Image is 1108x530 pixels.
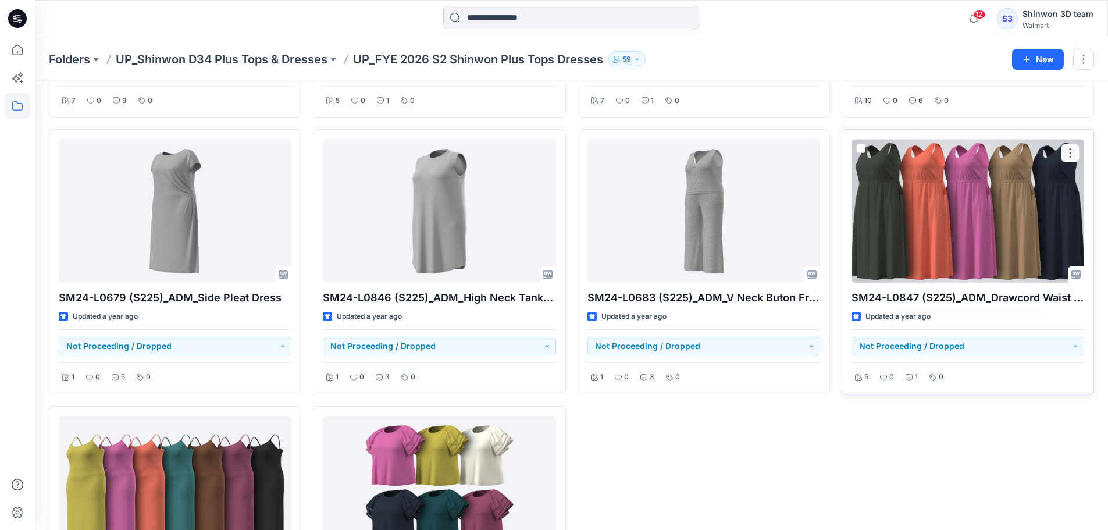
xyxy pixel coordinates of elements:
p: 0 [97,95,101,107]
p: 0 [148,95,152,107]
div: S3 [997,8,1018,29]
span: 12 [973,10,986,19]
a: SM24-L0679 (S225)_ADM_Side Pleat Dress [59,139,291,283]
p: 1 [915,371,918,383]
p: Updated a year ago [337,311,402,323]
p: 0 [411,371,415,383]
p: 6 [918,95,923,107]
p: 9 [122,95,127,107]
p: Updated a year ago [601,311,667,323]
div: Walmart [1023,21,1093,30]
p: SM24-L0847 (S225)_ADM_Drawcord Waist Dress [852,290,1084,306]
p: 10 [864,95,872,107]
p: 0 [95,371,100,383]
p: 0 [146,371,151,383]
p: Updated a year ago [73,311,138,323]
p: 0 [624,371,629,383]
p: SM24-L0846 (S225)_ADM_High Neck Tank Dress [323,290,555,306]
p: 0 [944,95,949,107]
p: 3 [385,371,390,383]
a: SM24-L0847 (S225)_ADM_Drawcord Waist Dress [852,139,1084,283]
p: 3 [650,371,654,383]
p: 0 [625,95,630,107]
a: SM24-L0683 (S225)_ADM_V Neck Buton Front Top [587,139,820,283]
p: 1 [72,371,74,383]
a: UP_Shinwon D34 Plus Tops & Dresses [116,51,327,67]
p: 0 [939,371,943,383]
p: 0 [675,371,680,383]
p: 1 [336,371,339,383]
p: SM24-L0679 (S225)_ADM_Side Pleat Dress [59,290,291,306]
p: 1 [386,95,389,107]
p: Updated a year ago [865,311,931,323]
p: 0 [359,371,364,383]
p: 0 [893,95,897,107]
p: 59 [622,53,631,66]
p: 1 [600,371,603,383]
p: 5 [864,371,868,383]
p: 0 [410,95,415,107]
button: 59 [608,51,646,67]
p: 7 [72,95,76,107]
button: New [1012,49,1064,70]
a: SM24-L0846 (S225)_ADM_High Neck Tank Dress [323,139,555,283]
p: 7 [600,95,604,107]
p: 0 [675,95,679,107]
p: UP_FYE 2026 S2 Shinwon Plus Tops Dresses [353,51,603,67]
p: SM24-L0683 (S225)_ADM_V Neck Buton Front Top [587,290,820,306]
p: 5 [121,371,125,383]
p: 5 [336,95,340,107]
p: 1 [651,95,654,107]
p: 0 [361,95,365,107]
div: Shinwon 3D team [1023,7,1093,21]
a: Folders [49,51,90,67]
p: 0 [889,371,894,383]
